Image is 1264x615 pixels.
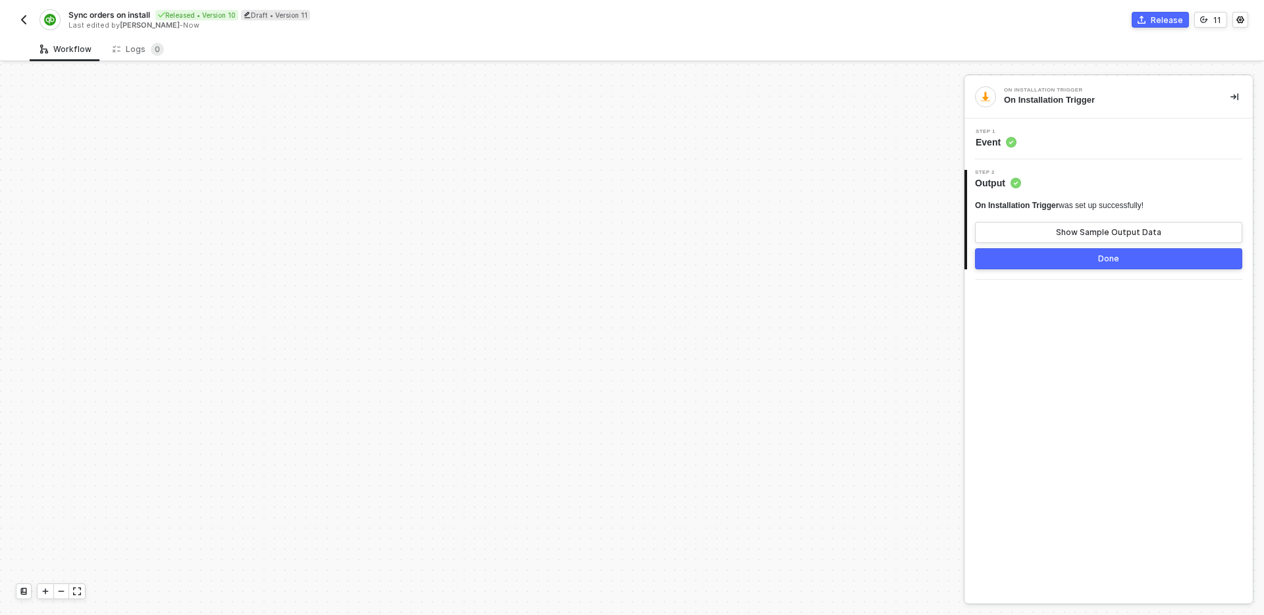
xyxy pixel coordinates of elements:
img: integration-icon [980,91,991,103]
div: 11 [1213,14,1221,26]
div: Draft • Version 11 [241,10,310,20]
span: Step 1 [976,129,1016,134]
span: icon-play [41,587,49,595]
img: integration-icon [44,14,55,26]
div: Done [1098,254,1119,264]
div: Logs [113,43,164,56]
button: Release [1132,12,1189,28]
div: Last edited by - Now [68,20,631,30]
button: back [16,12,32,28]
span: icon-edit [244,11,251,18]
span: icon-commerce [1138,16,1145,24]
span: icon-expand [73,587,81,595]
div: Workflow [40,44,92,55]
sup: 0 [151,43,164,56]
div: On Installation Trigger [1004,94,1209,106]
span: icon-settings [1236,16,1244,24]
div: Released • Version 10 [155,10,238,20]
span: [PERSON_NAME] [120,20,180,30]
span: Sync orders on install [68,9,150,20]
span: Step 2 [975,170,1021,175]
button: 11 [1194,12,1227,28]
button: Done [975,248,1242,269]
div: Release [1151,14,1183,26]
div: Show Sample Output Data [1056,227,1161,238]
span: Output [975,176,1021,190]
div: On Installation Trigger [1004,88,1201,93]
span: On Installation Trigger [975,201,1059,210]
div: Step 1Event [964,129,1253,149]
span: icon-collapse-right [1230,93,1238,101]
span: icon-minus [57,587,65,595]
span: icon-versioning [1200,16,1208,24]
button: Show Sample Output Data [975,222,1242,243]
div: was set up successfully! [975,200,1144,211]
img: back [18,14,29,25]
div: Step 2Output On Installation Triggerwas set up successfully!Show Sample Output DataDone [964,170,1253,269]
span: Event [976,136,1016,149]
